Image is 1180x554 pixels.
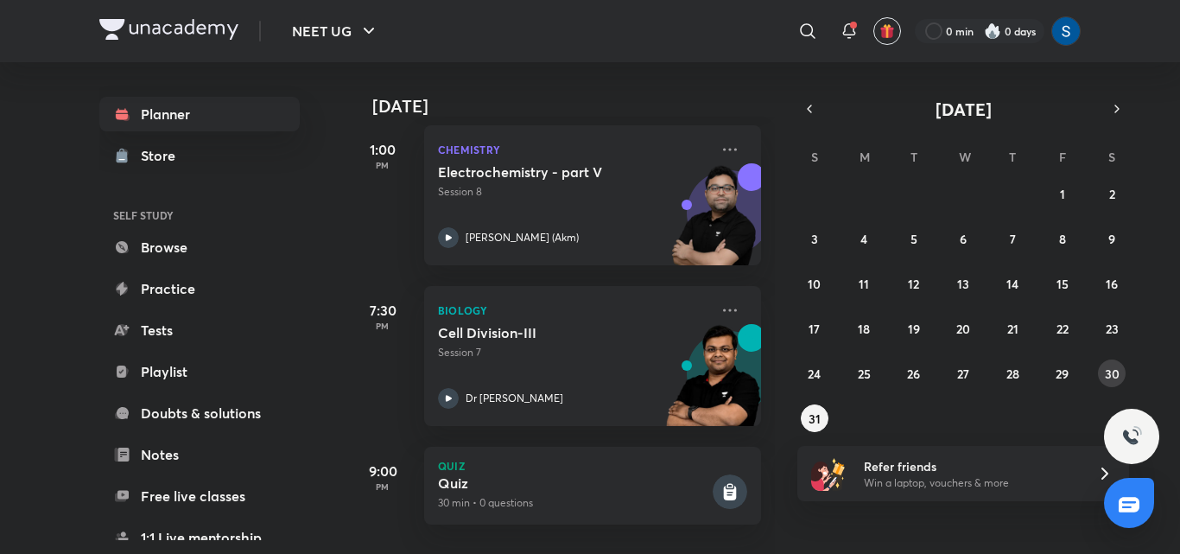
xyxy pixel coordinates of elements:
button: August 12, 2025 [900,270,928,297]
h5: 9:00 [348,461,417,481]
abbr: August 3, 2025 [811,231,818,247]
a: Browse [99,230,300,264]
button: August 4, 2025 [850,225,878,252]
a: Planner [99,97,300,131]
p: PM [348,481,417,492]
button: August 1, 2025 [1049,180,1076,207]
abbr: August 13, 2025 [957,276,969,292]
button: August 7, 2025 [999,225,1026,252]
button: August 31, 2025 [801,404,828,432]
button: August 10, 2025 [801,270,828,297]
button: [DATE] [822,97,1105,121]
img: streak [984,22,1001,40]
p: Win a laptop, vouchers & more [864,475,1076,491]
abbr: August 10, 2025 [808,276,821,292]
img: unacademy [666,163,761,283]
abbr: Friday [1059,149,1066,165]
abbr: August 28, 2025 [1006,366,1019,382]
abbr: August 6, 2025 [960,231,967,247]
abbr: August 5, 2025 [910,231,917,247]
abbr: August 12, 2025 [908,276,919,292]
abbr: August 18, 2025 [858,321,870,337]
button: August 11, 2025 [850,270,878,297]
p: Quiz [438,461,747,471]
img: Company Logo [99,19,238,40]
button: August 24, 2025 [801,360,828,387]
abbr: August 24, 2025 [808,366,821,382]
abbr: August 15, 2025 [1056,276,1069,292]
img: referral [811,456,846,491]
abbr: August 2, 2025 [1109,186,1115,202]
a: Store [99,138,300,173]
abbr: Thursday [1009,149,1016,165]
abbr: August 4, 2025 [860,231,867,247]
button: August 25, 2025 [850,360,878,387]
a: Company Logo [99,19,238,44]
button: August 18, 2025 [850,315,878,342]
a: Free live classes [99,479,300,513]
abbr: August 22, 2025 [1056,321,1069,337]
button: August 3, 2025 [801,225,828,252]
abbr: August 16, 2025 [1106,276,1118,292]
button: avatar [873,17,901,45]
button: August 21, 2025 [999,315,1026,342]
abbr: Wednesday [959,149,971,165]
p: 30 min • 0 questions [438,495,709,511]
p: Dr [PERSON_NAME] [466,391,563,406]
abbr: Tuesday [910,149,917,165]
button: August 6, 2025 [949,225,977,252]
button: August 14, 2025 [999,270,1026,297]
div: Store [141,145,186,166]
abbr: August 21, 2025 [1007,321,1018,337]
button: August 26, 2025 [900,360,928,387]
img: avatar [879,23,895,39]
p: Session 8 [438,184,709,200]
abbr: August 27, 2025 [957,366,969,382]
abbr: August 26, 2025 [907,366,920,382]
button: NEET UG [282,14,390,48]
button: August 22, 2025 [1049,315,1076,342]
abbr: August 31, 2025 [809,411,821,427]
abbr: August 17, 2025 [809,321,820,337]
h6: Refer friends [864,457,1076,475]
abbr: Monday [860,149,870,165]
a: Notes [99,437,300,472]
button: August 5, 2025 [900,225,928,252]
button: August 2, 2025 [1098,180,1126,207]
button: August 15, 2025 [1049,270,1076,297]
abbr: August 25, 2025 [858,366,871,382]
button: August 29, 2025 [1049,360,1076,387]
button: August 27, 2025 [949,360,977,387]
h5: 7:30 [348,300,417,321]
abbr: August 1, 2025 [1060,186,1065,202]
abbr: Saturday [1108,149,1115,165]
abbr: Sunday [811,149,818,165]
button: August 16, 2025 [1098,270,1126,297]
abbr: August 9, 2025 [1108,231,1115,247]
button: August 28, 2025 [999,360,1026,387]
abbr: August 7, 2025 [1010,231,1016,247]
button: August 9, 2025 [1098,225,1126,252]
img: unacademy [666,324,761,443]
abbr: August 20, 2025 [956,321,970,337]
h4: [DATE] [372,96,778,117]
abbr: August 14, 2025 [1006,276,1018,292]
h5: Electrochemistry - part V [438,163,653,181]
span: [DATE] [936,98,992,121]
a: Tests [99,313,300,347]
button: August 17, 2025 [801,315,828,342]
abbr: August 23, 2025 [1106,321,1119,337]
abbr: August 30, 2025 [1105,366,1120,382]
h6: SELF STUDY [99,201,300,230]
abbr: August 19, 2025 [908,321,920,337]
p: Chemistry [438,139,709,160]
button: August 13, 2025 [949,270,977,297]
a: Playlist [99,354,300,389]
abbr: August 11, 2025 [859,276,869,292]
button: August 20, 2025 [949,315,977,342]
p: Biology [438,300,709,321]
button: August 8, 2025 [1049,225,1076,252]
h5: 1:00 [348,139,417,160]
abbr: August 8, 2025 [1059,231,1066,247]
p: [PERSON_NAME] (Akm) [466,230,579,245]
